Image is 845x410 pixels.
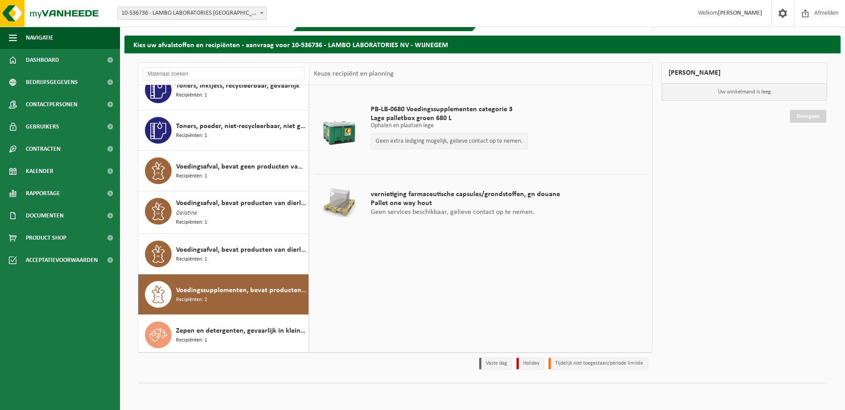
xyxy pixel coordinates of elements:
[176,255,207,264] span: Recipiënten: 1
[138,274,309,315] button: Voedingssupplementen, bevat producten van dierlijke oorsprong, categorie 3 Recipiënten: 2
[118,7,266,20] span: 10-536736 - LAMBO LABORATORIES NV - WIJNEGEM
[176,245,306,255] span: Voedingsafval, bevat producten van dierlijke oorsprong, onverpakt, categorie 3
[138,70,309,110] button: Toners, inktjets, recycleerbaar, gevaarlijk Recipiënten: 1
[376,138,523,145] p: Geen extra lediging mogelijk, gelieve contact op te nemen.
[176,285,306,296] span: Voedingssupplementen, bevat producten van dierlijke oorsprong, categorie 3
[176,218,207,227] span: Recipiënten: 1
[124,36,841,53] h2: Kies uw afvalstoffen en recipiënten - aanvraag voor 10-536736 - LAMBO LABORATORIES NV - WIJNEGEM
[371,105,528,114] span: PB-LB-0680 Voedingssupplementen categorie 3
[371,114,528,123] span: Lage palletbox groen 680 L
[176,198,306,209] span: Voedingsafval, bevat producten van dierlijke oorsprong, gemengde verpakking (exclusief glas), cat...
[138,315,309,355] button: Zepen en detergenten, gevaarlijk in kleinverpakking Recipiënten: 1
[790,110,826,123] a: Doorgaan
[718,10,762,16] strong: [PERSON_NAME]
[138,191,309,234] button: Voedingsafval, bevat producten van dierlijke oorsprong, gemengde verpakking (exclusief glas), cat...
[517,358,544,370] li: Holiday
[662,84,827,100] p: Uw winkelmand is leeg
[26,93,77,116] span: Contactpersonen
[549,358,648,370] li: Tijdelijk niet toegestaan/période limitée
[26,49,59,71] span: Dashboard
[26,205,64,227] span: Documenten
[176,80,300,91] span: Toners, inktjets, recycleerbaar, gevaarlijk
[143,67,304,80] input: Materiaal zoeken
[26,182,60,205] span: Rapportage
[309,63,398,85] div: Keuze recipiënt en planning
[176,91,207,100] span: Recipiënten: 1
[26,71,78,93] span: Bedrijfsgegevens
[366,181,565,225] div: Geen services beschikbaar, gelieve contact op te nemen.
[176,326,306,336] span: Zepen en detergenten, gevaarlijk in kleinverpakking
[176,161,306,172] span: Voedingsafval, bevat geen producten van dierlijke oorsprong, gemengde verpakking (exclusief glas)
[26,138,60,160] span: Contracten
[26,160,53,182] span: Kalender
[26,116,59,138] span: Gebruikers
[371,190,560,199] span: vernietiging farmaceutische capsules/grondstoffen, gn douane
[176,209,197,218] span: Gelatine
[176,296,207,304] span: Recipiënten: 2
[371,123,528,129] p: Ophalen en plaatsen lege
[176,121,306,132] span: Toners, poeder, niet-recycleerbaar, niet gevaarlijk
[176,172,207,181] span: Recipiënten: 1
[26,227,66,249] span: Product Shop
[138,110,309,151] button: Toners, poeder, niet-recycleerbaar, niet gevaarlijk Recipiënten: 1
[26,27,53,49] span: Navigatie
[26,249,98,271] span: Acceptatievoorwaarden
[479,358,512,370] li: Vaste dag
[138,234,309,274] button: Voedingsafval, bevat producten van dierlijke oorsprong, onverpakt, categorie 3 Recipiënten: 1
[371,199,560,208] span: Pallet one way hout
[138,151,309,191] button: Voedingsafval, bevat geen producten van dierlijke oorsprong, gemengde verpakking (exclusief glas)...
[176,336,207,345] span: Recipiënten: 1
[117,7,267,20] span: 10-536736 - LAMBO LABORATORIES NV - WIJNEGEM
[176,132,207,140] span: Recipiënten: 1
[661,62,827,84] div: [PERSON_NAME]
